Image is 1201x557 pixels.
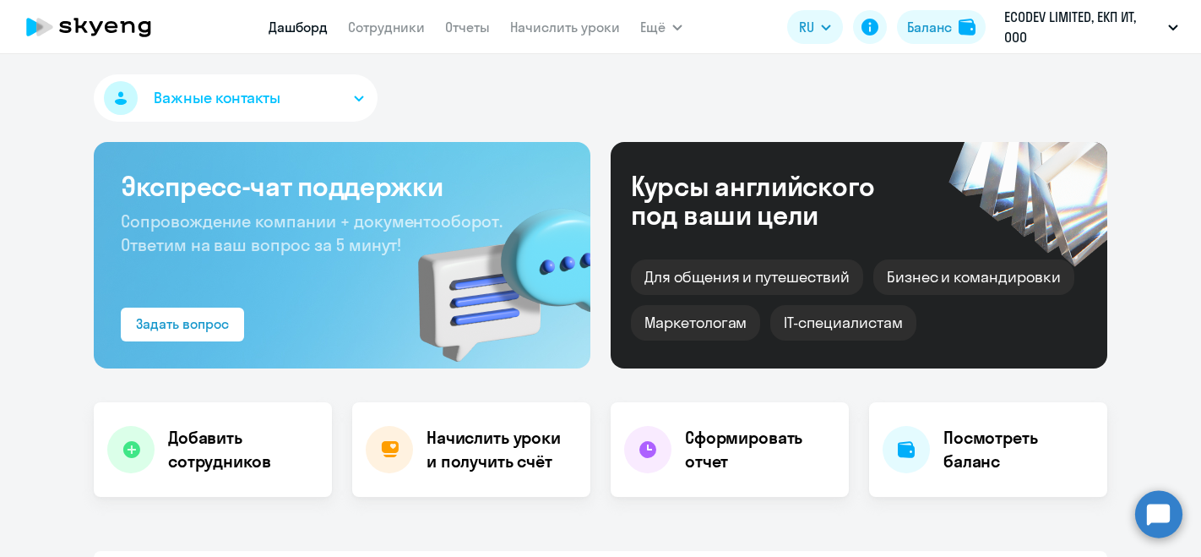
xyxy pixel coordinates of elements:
a: Отчеты [445,19,490,35]
a: Начислить уроки [510,19,620,35]
img: balance [959,19,975,35]
button: ECODEV LIMITED, ЕКП ИТ, ООО [996,7,1187,47]
div: Маркетологам [631,305,760,341]
button: Важные контакты [94,74,378,122]
button: Балансbalance [897,10,986,44]
h3: Экспресс-чат поддержки [121,169,563,203]
span: Ещё [640,17,666,37]
a: Дашборд [269,19,328,35]
img: bg-img [394,178,590,369]
h4: Добавить сотрудников [168,426,318,473]
h4: Посмотреть баланс [943,426,1094,473]
button: Задать вопрос [121,308,244,341]
h4: Начислить уроки и получить счёт [427,426,573,473]
span: Сопровождение компании + документооборот. Ответим на ваш вопрос за 5 минут! [121,210,503,255]
h4: Сформировать отчет [685,426,835,473]
div: Задать вопрос [136,314,229,334]
div: Бизнес и командировки [873,259,1074,295]
div: Курсы английского под ваши цели [631,172,920,229]
div: Для общения и путешествий [631,259,863,295]
span: Важные контакты [154,87,280,109]
a: Сотрудники [348,19,425,35]
div: Баланс [907,17,952,37]
span: RU [799,17,814,37]
div: IT-специалистам [770,305,916,341]
button: Ещё [640,10,682,44]
p: ECODEV LIMITED, ЕКП ИТ, ООО [1004,7,1161,47]
button: RU [787,10,843,44]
